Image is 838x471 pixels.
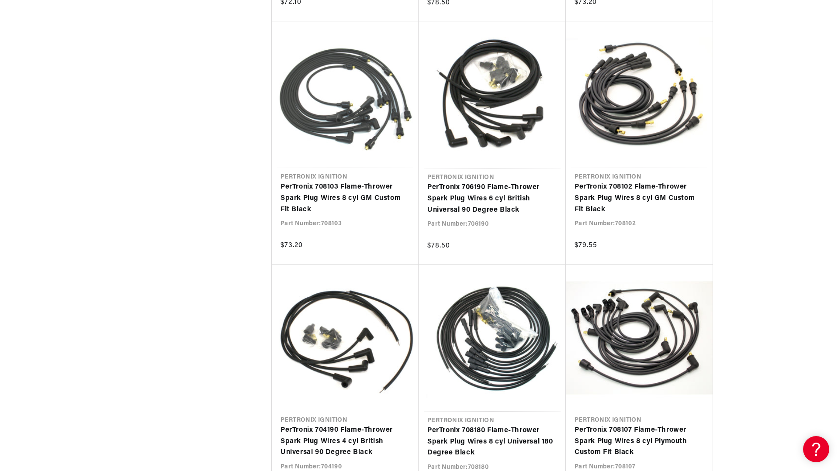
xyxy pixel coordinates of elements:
[280,425,410,458] a: PerTronix 704190 Flame-Thrower Spark Plug Wires 4 cyl British Universal 90 Degree Black
[575,425,704,458] a: PerTronix 708107 Flame-Thrower Spark Plug Wires 8 cyl Plymouth Custom Fit Black
[575,182,704,215] a: PerTronix 708102 Flame-Thrower Spark Plug Wires 8 cyl GM Custom Fit Black
[427,425,557,459] a: PerTronix 708180 Flame-Thrower Spark Plug Wires 8 cyl Universal 180 Degree Black
[427,182,557,216] a: PerTronix 706190 Flame-Thrower Spark Plug Wires 6 cyl British Universal 90 Degree Black
[280,182,410,215] a: PerTronix 708103 Flame-Thrower Spark Plug Wires 8 cyl GM Custom Fit Black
